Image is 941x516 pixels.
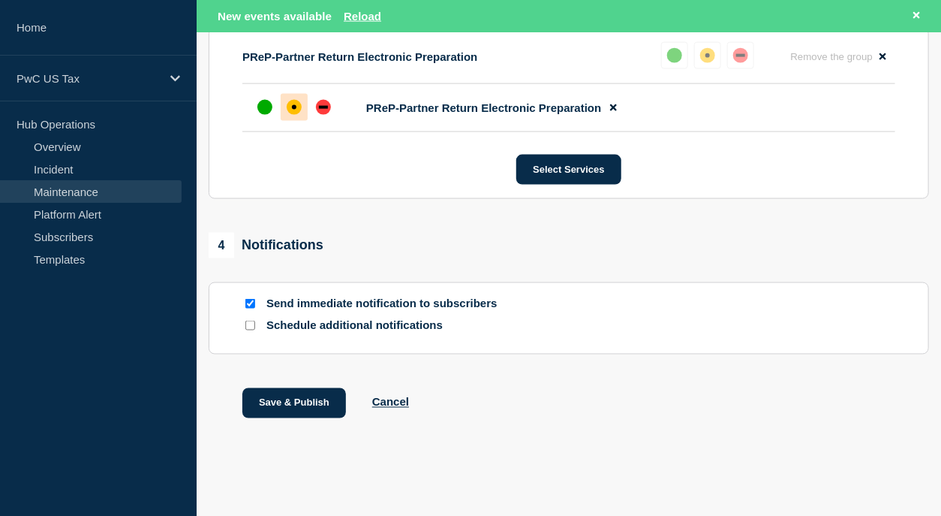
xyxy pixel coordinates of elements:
div: affected [700,48,715,63]
input: Send immediate notification to subscribers [245,299,255,309]
p: Schedule additional notifications [266,318,507,333]
button: up [661,42,688,69]
div: affected [287,100,302,115]
p: PwC US Tax [17,72,161,85]
span: Remove the group [790,51,873,62]
div: up [257,100,272,115]
button: down [727,42,754,69]
span: PReP-Partner Return Electronic Preparation [366,101,601,114]
button: Reload [344,10,381,23]
p: Send immediate notification to subscribers [266,297,507,311]
button: Select Services [516,155,621,185]
div: down [733,48,748,63]
div: down [316,100,331,115]
button: affected [694,42,721,69]
button: Cancel [372,396,409,409]
div: Notifications [209,233,323,258]
span: 4 [209,233,234,258]
button: Remove the group [781,42,895,71]
div: up [667,48,682,63]
input: Schedule additional notifications [245,321,255,330]
button: Save & Publish [242,388,346,418]
p: PReP-Partner Return Electronic Preparation [242,50,477,63]
span: New events available [218,10,332,23]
